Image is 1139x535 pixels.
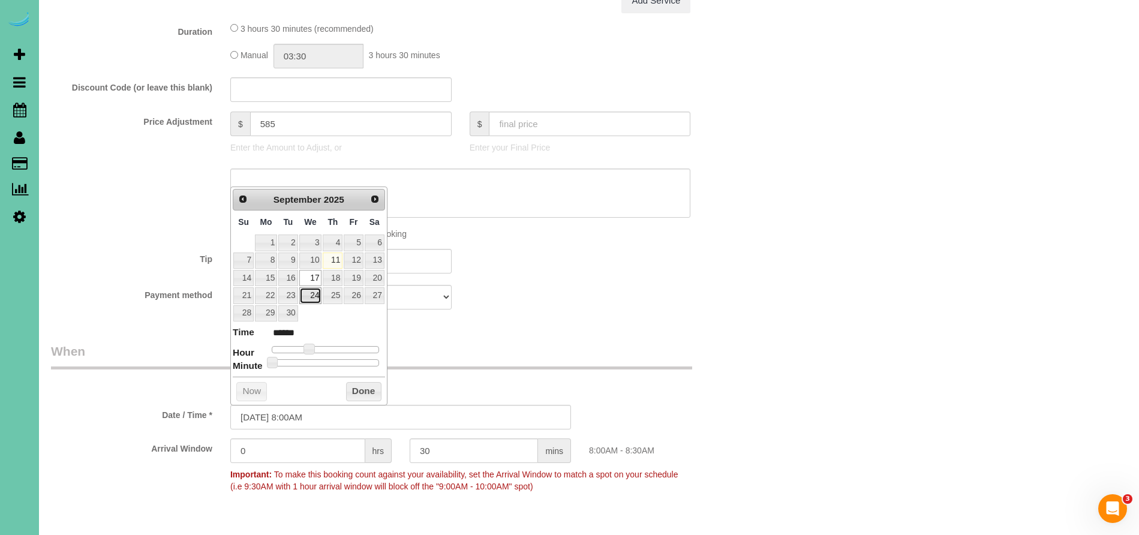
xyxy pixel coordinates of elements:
a: 5 [344,235,363,251]
a: 3 [299,235,322,251]
a: Prev [235,191,251,208]
a: 20 [365,270,384,286]
span: Prev [238,194,248,204]
a: Next [366,191,383,208]
input: MM/DD/YYYY HH:MM [230,405,571,429]
label: Duration [42,22,221,38]
span: 2025 [324,194,344,205]
label: Price Adjustment [42,112,221,128]
label: Payment method [42,285,221,301]
span: $ [470,112,489,136]
span: Wednesday [304,217,317,227]
label: Tip [42,249,221,265]
strong: Important: [230,470,272,479]
a: 16 [278,270,297,286]
a: 2 [278,235,297,251]
p: Enter your Final Price [470,142,691,154]
a: 13 [365,253,384,269]
a: 29 [255,305,277,321]
span: Manual [241,51,268,61]
dt: Minute [233,359,263,374]
a: 18 [323,270,342,286]
a: 26 [344,287,363,303]
a: 9 [278,253,297,269]
span: Friday [350,217,358,227]
span: September [274,194,321,205]
p: Enter the Amount to Adjust, or [230,142,452,154]
a: 17 [299,270,322,286]
button: Done [346,382,381,401]
span: Next [370,194,380,204]
iframe: Intercom live chat [1098,494,1127,523]
dt: Hour [233,346,254,361]
a: 25 [323,287,342,303]
a: 28 [233,305,254,321]
a: 1 [255,235,277,251]
label: Arrival Window [42,438,221,455]
a: 4 [323,235,342,251]
a: 6 [365,235,384,251]
a: 19 [344,270,363,286]
a: 21 [233,287,254,303]
span: 3 hours 30 minutes (recommended) [241,24,374,34]
span: Saturday [369,217,380,227]
span: 3 hours 30 minutes [369,51,440,61]
input: final price [489,112,690,136]
a: 27 [365,287,384,303]
a: 15 [255,270,277,286]
span: Sunday [238,217,249,227]
a: 8 [255,253,277,269]
a: 10 [299,253,322,269]
legend: When [51,342,692,369]
span: $ [230,112,250,136]
a: 22 [255,287,277,303]
span: 3 [1123,494,1132,504]
button: Now [236,382,267,401]
span: Thursday [327,217,338,227]
a: 7 [233,253,254,269]
a: 24 [299,287,322,303]
span: hrs [365,438,392,463]
div: 8:00AM - 8:30AM [580,438,759,456]
span: Tuesday [283,217,293,227]
img: Automaid Logo [7,12,31,29]
span: Monday [260,217,272,227]
span: mins [538,438,571,463]
span: To make this booking count against your availability, set the Arrival Window to match a spot on y... [230,470,678,491]
dt: Time [233,326,254,341]
a: 23 [278,287,297,303]
label: Discount Code (or leave this blank) [42,77,221,94]
label: Date / Time * [42,405,221,421]
a: 14 [233,270,254,286]
a: 12 [344,253,363,269]
a: 11 [323,253,342,269]
a: 30 [278,305,297,321]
